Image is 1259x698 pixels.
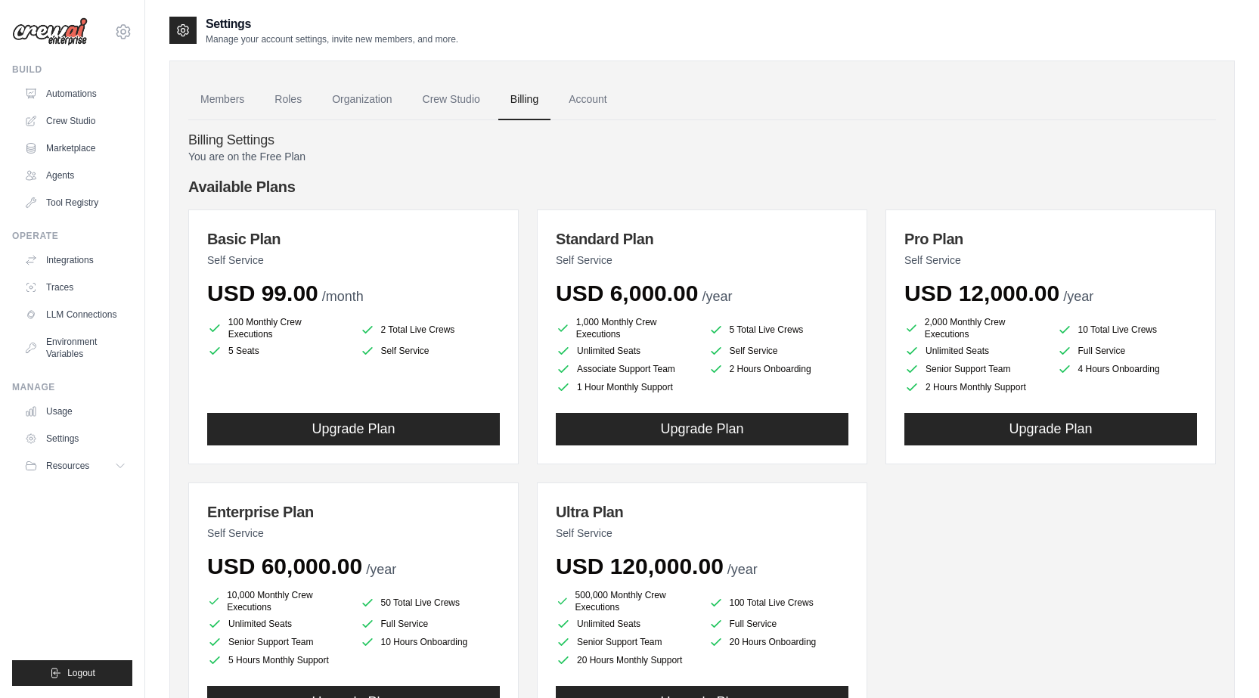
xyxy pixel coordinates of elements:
p: Self Service [556,526,848,541]
a: Members [188,79,256,120]
span: /year [1063,289,1093,304]
li: 2 Total Live Crews [360,319,501,340]
li: 2,000 Monthly Crew Executions [904,316,1045,340]
li: 10 Hours Onboarding [360,634,501,650]
a: Organization [320,79,404,120]
button: Upgrade Plan [556,413,848,445]
li: Self Service [360,343,501,358]
li: Associate Support Team [556,361,696,377]
div: Build [12,64,132,76]
button: Logout [12,660,132,686]
li: 5 Seats [207,343,348,358]
li: Unlimited Seats [904,343,1045,358]
a: Automations [18,82,132,106]
li: 4 Hours Onboarding [1057,361,1198,377]
span: /year [702,289,732,304]
li: Full Service [709,616,849,631]
span: USD 120,000.00 [556,554,724,579]
span: /month [322,289,364,304]
li: Senior Support Team [904,361,1045,377]
li: 500,000 Monthly Crew Executions [556,589,696,613]
li: 20 Hours Onboarding [709,634,849,650]
h3: Standard Plan [556,228,848,250]
li: 5 Hours Monthly Support [207,653,348,668]
h3: Enterprise Plan [207,501,500,523]
p: Self Service [904,253,1197,268]
h4: Available Plans [188,176,1216,197]
h3: Ultra Plan [556,501,848,523]
span: USD 12,000.00 [904,281,1059,306]
span: USD 99.00 [207,281,318,306]
span: USD 6,000.00 [556,281,698,306]
li: 50 Total Live Crews [360,592,501,613]
span: /year [366,562,396,577]
li: 10 Total Live Crews [1057,319,1198,340]
a: Roles [262,79,314,120]
button: Resources [18,454,132,478]
li: Unlimited Seats [207,616,348,631]
h4: Billing Settings [188,132,1216,149]
span: /year [727,562,758,577]
p: Self Service [207,526,500,541]
h3: Pro Plan [904,228,1197,250]
li: 2 Hours Onboarding [709,361,849,377]
a: Settings [18,427,132,451]
p: Self Service [556,253,848,268]
li: Senior Support Team [556,634,696,650]
p: Manage your account settings, invite new members, and more. [206,33,458,45]
li: 2 Hours Monthly Support [904,380,1045,395]
li: 100 Total Live Crews [709,592,849,613]
li: 20 Hours Monthly Support [556,653,696,668]
span: USD 60,000.00 [207,554,362,579]
p: You are on the Free Plan [188,149,1216,164]
p: Self Service [207,253,500,268]
li: 1 Hour Monthly Support [556,380,696,395]
a: Traces [18,275,132,299]
a: Usage [18,399,132,423]
h2: Settings [206,15,458,33]
button: Upgrade Plan [207,413,500,445]
a: Crew Studio [411,79,492,120]
a: LLM Connections [18,302,132,327]
li: Self Service [709,343,849,358]
a: Crew Studio [18,109,132,133]
h3: Basic Plan [207,228,500,250]
img: Logo [12,17,88,46]
li: Full Service [360,616,501,631]
a: Marketplace [18,136,132,160]
li: 1,000 Monthly Crew Executions [556,316,696,340]
div: Manage [12,381,132,393]
div: Operate [12,230,132,242]
button: Upgrade Plan [904,413,1197,445]
li: 10,000 Monthly Crew Executions [207,589,348,613]
a: Tool Registry [18,191,132,215]
a: Environment Variables [18,330,132,366]
li: 5 Total Live Crews [709,319,849,340]
a: Billing [498,79,550,120]
a: Agents [18,163,132,188]
a: Integrations [18,248,132,272]
li: Full Service [1057,343,1198,358]
li: Senior Support Team [207,634,348,650]
li: Unlimited Seats [556,616,696,631]
span: Resources [46,460,89,472]
li: 100 Monthly Crew Executions [207,316,348,340]
a: Account [557,79,619,120]
li: Unlimited Seats [556,343,696,358]
span: Logout [67,667,95,679]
